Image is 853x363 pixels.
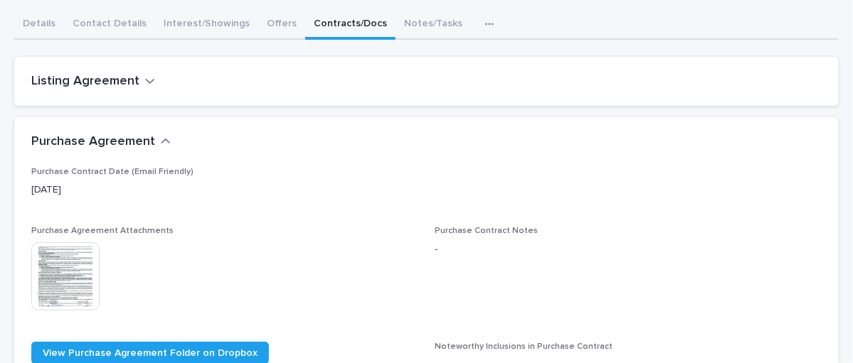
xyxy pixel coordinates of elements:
button: Offers [258,10,305,40]
span: Purchase Contract Notes [435,227,539,235]
h2: Purchase Agreement [31,134,155,150]
p: - [435,242,822,257]
button: Contact Details [64,10,155,40]
button: Notes/Tasks [396,10,471,40]
button: Purchase Agreement [31,134,171,150]
button: Interest/Showings [155,10,258,40]
p: [DATE] [31,183,822,197]
span: Purchase Contract Date (Email Friendly) [31,168,194,176]
h2: Listing Agreement [31,74,139,90]
button: Details [14,10,64,40]
span: Purchase Agreement Attachments [31,227,174,235]
span: Noteworthy Inclusions in Purchase Contract [435,342,613,351]
button: Listing Agreement [31,74,155,90]
button: Contracts/Docs [305,10,396,40]
span: View Purchase Agreement Folder on Dropbox [43,348,258,358]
